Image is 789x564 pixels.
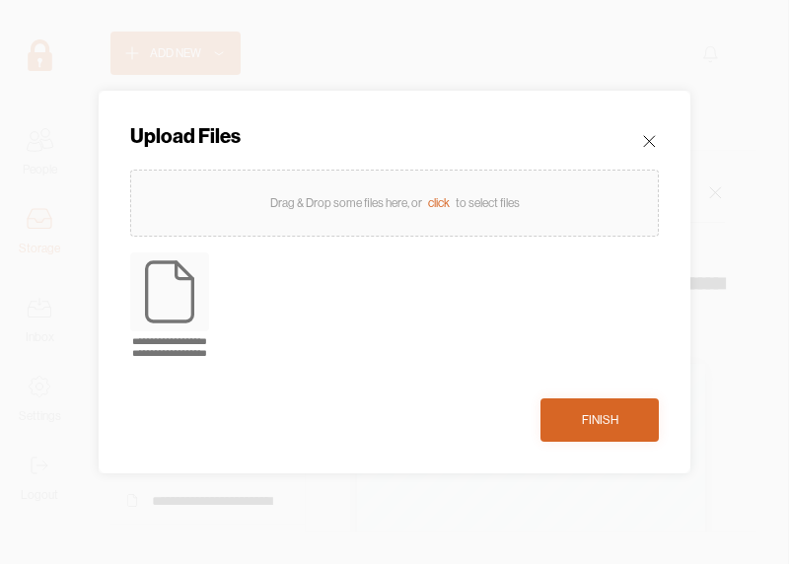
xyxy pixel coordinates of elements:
button: Finish [540,398,659,442]
div: Drag & Drop some files here, or to select files [270,193,520,213]
div: Drag & Drop some files here, orclickto select files [130,170,659,237]
div: Finish [582,410,618,430]
div: Upload Files [130,122,241,150]
div: click [422,193,456,213]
